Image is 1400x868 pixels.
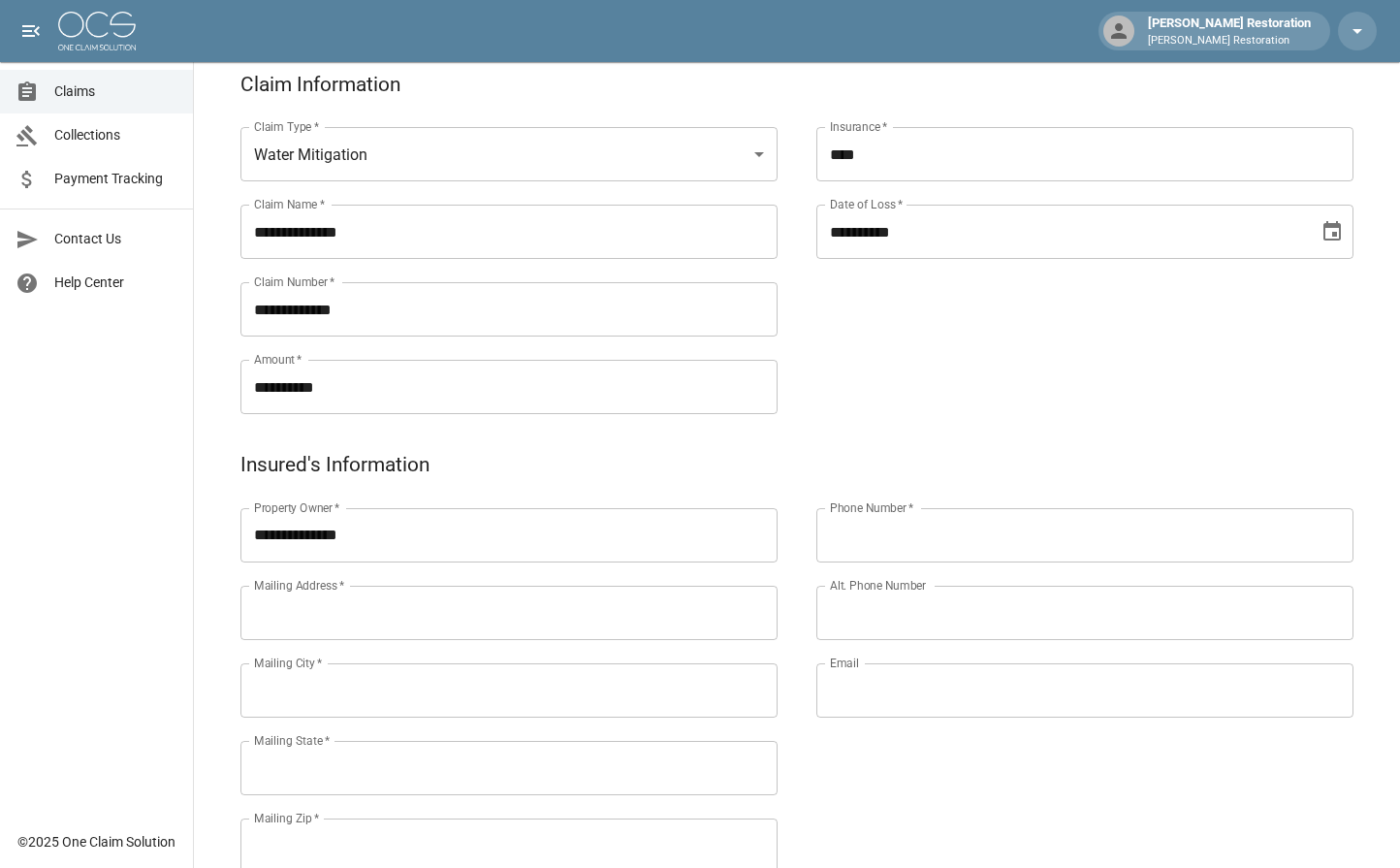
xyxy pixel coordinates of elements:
label: Mailing Zip [254,810,320,826]
label: Phone Number [830,499,913,516]
label: Mailing State [254,732,330,749]
span: Claims [54,81,177,102]
span: Contact Us [54,229,177,249]
label: Insurance [830,118,887,135]
div: Water Mitigation [240,127,778,181]
span: Collections [54,125,177,145]
label: Claim Name [254,196,325,212]
span: Help Center [54,273,177,293]
div: [PERSON_NAME] Restoration [1140,14,1319,48]
div: © 2025 One Claim Solution [17,832,175,852]
button: Choose date, selected date is Sep 14, 2025 [1313,212,1352,251]
label: Amount [254,351,302,368]
label: Email [830,655,859,671]
label: Claim Number [254,273,334,290]
label: Date of Loss [830,196,903,212]
label: Claim Type [254,118,319,135]
img: ocs-logo-white-transparent.png [58,12,136,50]
button: open drawer [12,12,50,50]
p: [PERSON_NAME] Restoration [1148,33,1311,49]
label: Alt. Phone Number [830,577,926,594]
label: Mailing City [254,655,323,671]
label: Mailing Address [254,577,344,594]
label: Property Owner [254,499,340,516]
span: Payment Tracking [54,169,177,189]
